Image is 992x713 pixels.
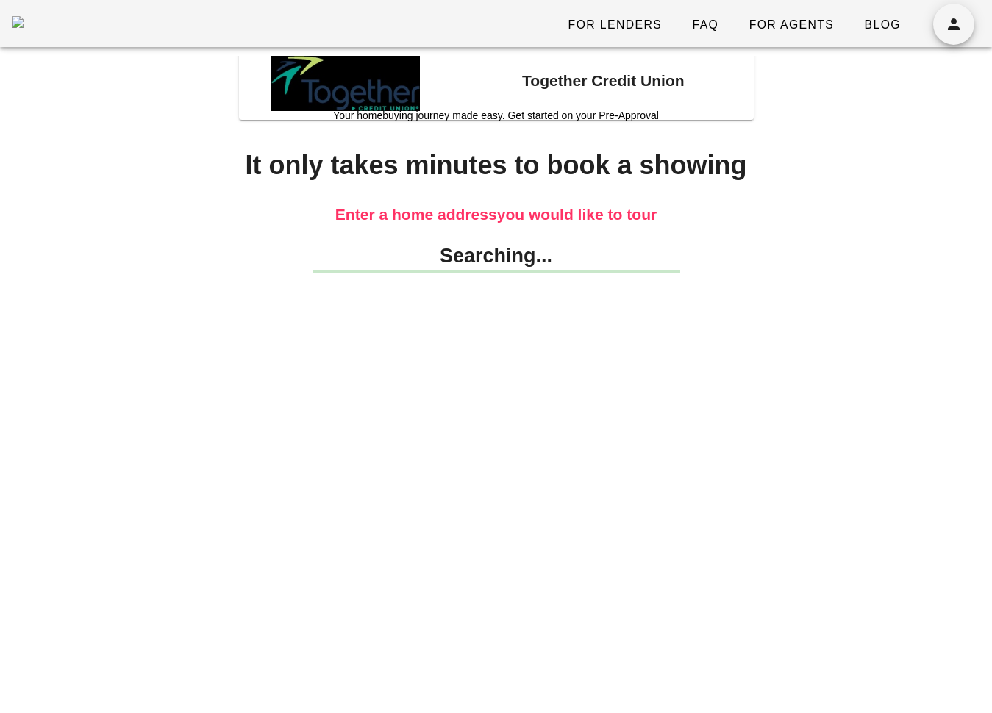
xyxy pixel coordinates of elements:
h3: Together Credit Union [462,69,744,93]
span: It only takes minutes to book a showing [245,150,746,180]
div: Your homebuying journey made easy. Get started on your Pre-Approval [239,111,754,120]
span: For Lenders [567,18,662,32]
a: For Agents [736,12,846,38]
span: you would like to tour [497,206,657,223]
h3: Enter a home address [69,203,923,226]
span: For Agents [748,18,834,32]
a: Blog [852,12,913,38]
span: FAQ [691,18,718,32]
span: Blog [863,18,901,32]
a: FAQ [679,12,730,38]
h2: Searching... [313,241,680,271]
img: desktop-logo.png [12,16,24,28]
a: For Lenders [555,12,674,38]
a: Together Credit Union Your homebuying journey made easy. Get started on your Pre-Approval [248,50,745,120]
